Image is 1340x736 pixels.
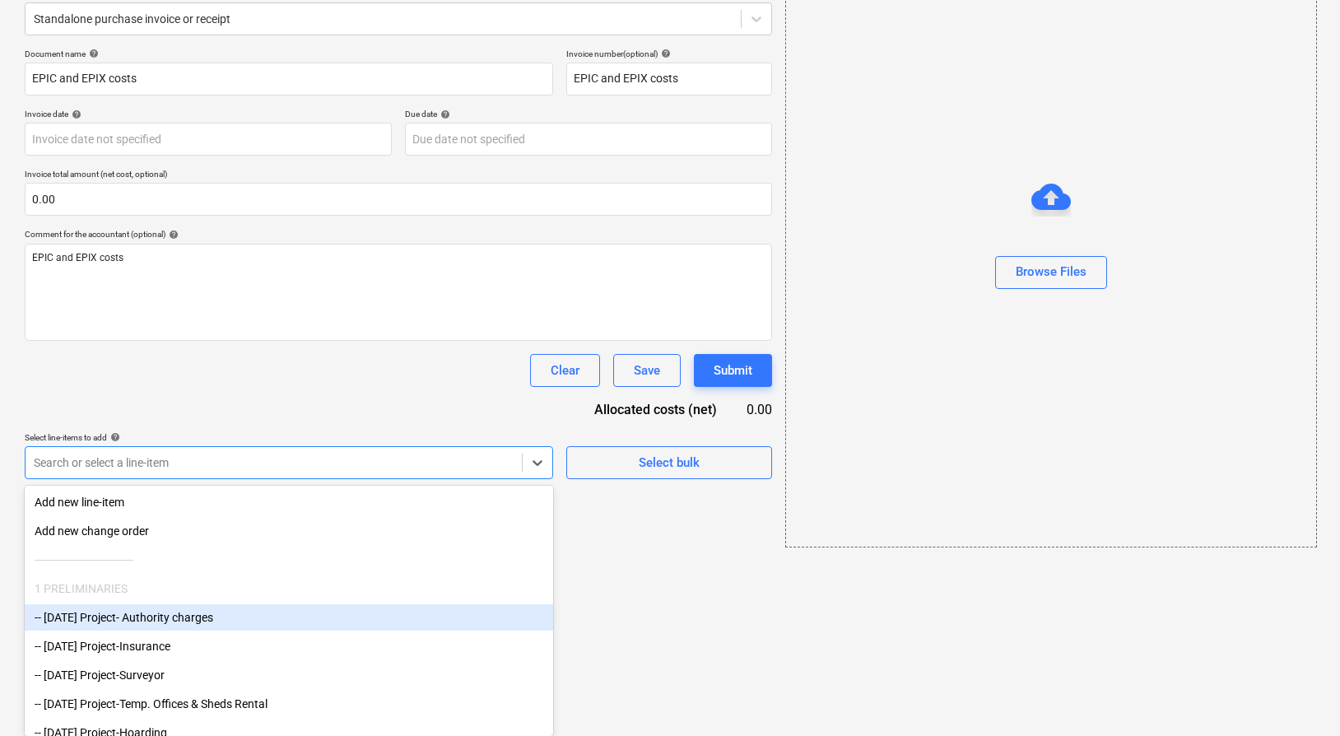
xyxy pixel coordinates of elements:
[25,662,553,688] div: -- [DATE] Project-Surveyor
[639,452,700,473] div: Select bulk
[25,604,553,631] div: -- 3-01-01 Project- Authority charges
[25,604,553,631] div: -- [DATE] Project- Authority charges
[25,123,392,156] input: Invoice date not specified
[25,49,553,59] div: Document name
[25,63,553,95] input: Document name
[995,256,1107,289] button: Browse Files
[25,183,772,216] input: Invoice total amount (net cost, optional)
[107,432,120,442] span: help
[25,169,772,183] p: Invoice total amount (net cost, optional)
[68,109,81,119] span: help
[25,575,553,602] div: 1 PRELIMINARIES
[634,360,660,381] div: Save
[25,229,772,240] div: Comment for the accountant (optional)
[613,354,681,387] button: Save
[566,446,772,479] button: Select bulk
[25,547,553,573] div: ------------------------------
[25,109,392,119] div: Invoice date
[743,400,772,419] div: 0.00
[32,252,123,263] span: EPIC and EPIX costs
[566,63,772,95] input: Invoice number
[405,109,772,119] div: Due date
[405,123,772,156] input: Due date not specified
[25,432,553,443] div: Select line-items to add
[25,691,553,717] div: -- [DATE] Project-Temp. Offices & Sheds Rental
[1016,261,1086,282] div: Browse Files
[1258,657,1340,736] iframe: Chat Widget
[658,49,671,58] span: help
[714,360,752,381] div: Submit
[25,691,553,717] div: -- 3-01-05 Project-Temp. Offices & Sheds Rental
[25,489,553,515] div: Add new line-item
[25,633,553,659] div: -- 3-01-02 Project-Insurance
[437,109,450,119] span: help
[86,49,99,58] span: help
[25,662,553,688] div: -- 3-01-04 Project-Surveyor
[566,49,772,59] div: Invoice number (optional)
[694,354,772,387] button: Submit
[558,400,743,419] div: Allocated costs (net)
[25,633,553,659] div: -- [DATE] Project-Insurance
[25,518,553,544] div: Add new change order
[530,354,600,387] button: Clear
[165,230,179,240] span: help
[551,360,579,381] div: Clear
